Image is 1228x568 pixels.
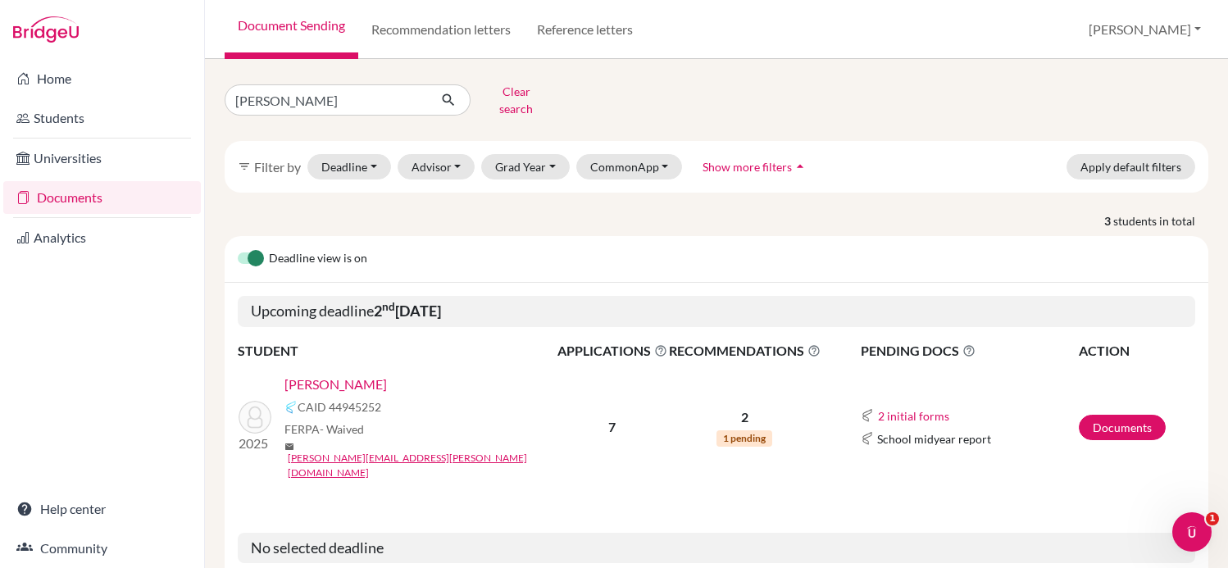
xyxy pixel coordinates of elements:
[716,430,772,447] span: 1 pending
[3,532,201,565] a: Community
[374,302,441,320] b: 2 [DATE]
[13,16,79,43] img: Bridge-U
[703,160,792,174] span: Show more filters
[254,159,301,175] span: Filter by
[1172,512,1212,552] iframe: Intercom live chat
[239,401,271,434] img: Kriger, Michel
[3,62,201,95] a: Home
[1079,415,1166,440] a: Documents
[1104,212,1113,229] strong: 3
[238,533,1195,564] h5: No selected deadline
[861,409,874,422] img: Common App logo
[1113,212,1208,229] span: students in total
[238,160,251,173] i: filter_list
[557,341,667,361] span: APPLICATIONS
[288,451,568,480] a: [PERSON_NAME][EMAIL_ADDRESS][PERSON_NAME][DOMAIN_NAME]
[269,249,367,269] span: Deadline view is on
[861,432,874,445] img: Common App logo
[320,422,364,436] span: - Waived
[877,430,991,448] span: School midyear report
[239,434,271,453] p: 2025
[398,154,475,179] button: Advisor
[284,375,387,394] a: [PERSON_NAME]
[1067,154,1195,179] button: Apply default filters
[3,102,201,134] a: Students
[284,420,364,438] span: FERPA
[471,79,562,121] button: Clear search
[1081,14,1208,45] button: [PERSON_NAME]
[284,401,298,414] img: Common App logo
[877,407,950,425] button: 2 initial forms
[225,84,428,116] input: Find student by name...
[3,181,201,214] a: Documents
[284,442,294,452] span: mail
[382,300,395,313] sup: nd
[3,142,201,175] a: Universities
[792,158,808,175] i: arrow_drop_up
[861,341,1077,361] span: PENDING DOCS
[576,154,683,179] button: CommonApp
[669,407,821,427] p: 2
[3,221,201,254] a: Analytics
[298,398,381,416] span: CAID 44945252
[238,340,557,361] th: STUDENT
[307,154,391,179] button: Deadline
[1078,340,1195,361] th: ACTION
[3,493,201,525] a: Help center
[238,296,1195,327] h5: Upcoming deadline
[481,154,570,179] button: Grad Year
[1206,512,1219,525] span: 1
[669,341,821,361] span: RECOMMENDATIONS
[608,419,616,434] b: 7
[689,154,822,179] button: Show more filtersarrow_drop_up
